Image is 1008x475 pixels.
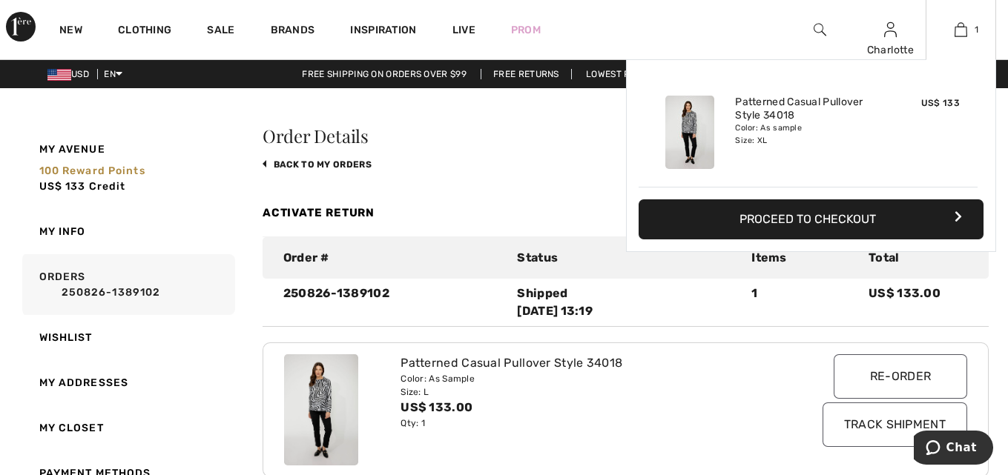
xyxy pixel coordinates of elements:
a: Lowest Price Guarantee [574,69,718,79]
div: US$ 133.00 [401,399,791,416]
span: US$ 133 Credit [39,180,126,193]
div: Qty: 1 [401,416,791,430]
img: Patterned Casual Pullover Style 34018 [665,96,714,169]
img: compli-k-tops-as-sample_34018_1_92f8_search.jpg [284,354,358,465]
input: Track Shipment [823,402,967,447]
div: Order # [274,249,509,267]
span: My Avenue [39,142,105,157]
div: Status [508,249,742,267]
a: Brands [271,24,315,39]
button: Proceed to Checkout [639,199,984,239]
a: My Addresses [19,360,235,405]
a: Activate Return [263,206,375,219]
div: Color: As sample Size: XL [735,122,881,146]
div: 250826-1389102 [274,285,509,320]
img: 1ère Avenue [6,12,36,41]
a: My Info [19,209,235,254]
div: Shipped [DATE] 13:19 [517,285,734,320]
iframe: Opens a widget where you can chat to one of our agents [914,431,993,468]
a: My Closet [19,405,235,451]
img: My Info [884,21,897,39]
a: Orders [19,254,235,315]
span: Inspiration [350,24,416,39]
img: US Dollar [47,69,71,81]
div: Charlotte [856,42,925,58]
input: Re-order [834,354,967,399]
div: Size: L [401,385,791,399]
a: Live [452,22,475,38]
a: New [59,24,82,39]
a: Free shipping on orders over $99 [290,69,478,79]
a: Patterned Casual Pullover Style 34018 [735,96,881,122]
a: Sign In [884,22,897,36]
a: Free Returns [481,69,572,79]
span: US$ 133 [921,98,960,108]
a: Wishlist [19,315,235,360]
img: My Bag [955,21,967,39]
div: Patterned Casual Pullover Style 34018 [401,354,791,372]
span: 1 [975,23,978,36]
a: back to My Orders [263,159,372,170]
h3: Order Details [263,127,989,145]
span: 100 Reward points [39,165,145,177]
a: 250826-1389102 [39,285,231,300]
a: Clothing [118,24,171,39]
a: Prom [511,22,541,38]
span: USD [47,69,95,79]
a: Sale [207,24,234,39]
span: EN [104,69,122,79]
div: Color: As Sample [401,372,791,385]
img: search the website [814,21,826,39]
a: 1 [926,21,995,39]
